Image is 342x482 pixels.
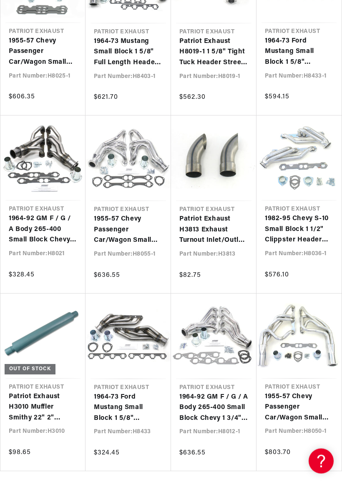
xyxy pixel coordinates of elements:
a: 1964-73 Ford Mustang Small Block 1 5/8" Clippster Header [94,392,163,424]
a: 1964-92 GM F / G / A Body 265-400 Small Block Chevy 1 3/4" Clippster Header with Metallic Ceramic... [179,392,248,424]
a: 1964-92 GM F / G / A Body 265-400 Small Block Chevy 1 5/8" 4-Tube Clippster Header [9,214,77,246]
a: 1964-73 Mustang Small Block 1 5/8" Full Length Header with Metallic Ceramic Coating [94,37,163,69]
a: 1964-73 Ford Mustang Small Block 1 5/8" Clippster Header with Metallic Ceramic Coating [265,36,333,68]
a: 1955-57 Chevy Passenger Car/Wagon Small Block 1 5/8" Tri-5 Header with Metallic Ceramic Coating [94,214,163,246]
a: Patriot Exhaust H3813 Exhaust Turnout Inlet/Outlet 3 Inch Length 9 Inch Pair Raw Steel [179,214,248,246]
a: 1955-57 Chevy Passenger Car/Wagon Small Block 1 5/8" Tri-5 Header with Metallic Ceramic Coating [9,36,77,68]
a: 1982-95 Chevy S-10 Small Block 1 1/2" Clippster Header with Metallic Ceramic Coating [265,214,333,246]
a: Patriot Exhaust H8019-1 1 5/8" Tight Tuck Header Street Rod Chevrolet Small Block Chevrolet Metal... [179,37,248,69]
a: Patriot Exhaust H3010 Muffler Smithy 22" 2" Inlet/Outlet [9,392,77,424]
a: 1955-57 Chevy Passenger Car/Wagon Small Block 1 3/4" Tri-5 Header with Metallic Ceramic Coating [265,392,333,424]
